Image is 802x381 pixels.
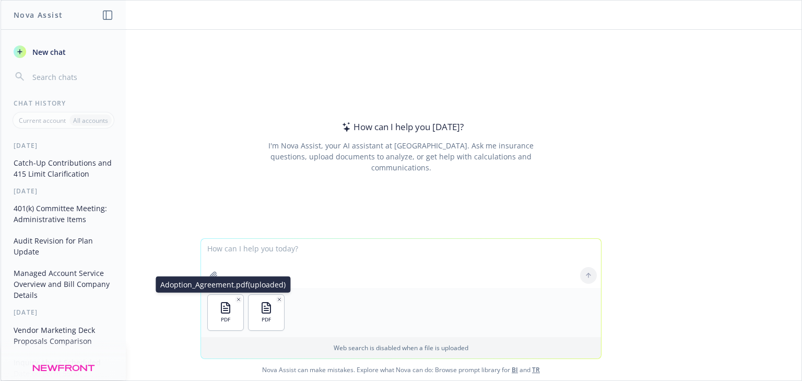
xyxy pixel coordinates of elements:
[9,200,117,228] button: 401(k) Committee Meeting: Administrative Items
[14,9,63,20] h1: Nova Assist
[1,99,126,108] div: Chat History
[9,232,117,260] button: Audit Revision for Plan Update
[73,116,108,125] p: All accounts
[1,141,126,150] div: [DATE]
[262,316,271,323] span: PDF
[9,154,117,182] button: Catch-Up Contributions and 415 Limit Clarification
[339,120,464,134] div: How can I help you [DATE]?
[19,116,66,125] p: Current account
[207,343,595,352] p: Web search is disabled when a file is uploaded
[254,140,548,173] div: I'm Nova Assist, your AI assistant at [GEOGRAPHIC_DATA]. Ask me insurance questions, upload docum...
[208,295,243,330] button: PDF
[30,47,66,57] span: New chat
[1,187,126,195] div: [DATE]
[30,70,113,84] input: Search chats
[9,264,117,304] button: Managed Account Service Overview and Bill Company Details
[1,308,126,317] div: [DATE]
[249,295,284,330] button: PDF
[512,365,518,374] a: BI
[5,359,797,380] span: Nova Assist can make mistakes. Explore what Nova can do: Browse prompt library for and
[532,365,540,374] a: TR
[221,316,230,323] span: PDF
[9,42,117,61] button: New chat
[9,321,117,350] button: Vendor Marketing Deck Proposals Comparison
